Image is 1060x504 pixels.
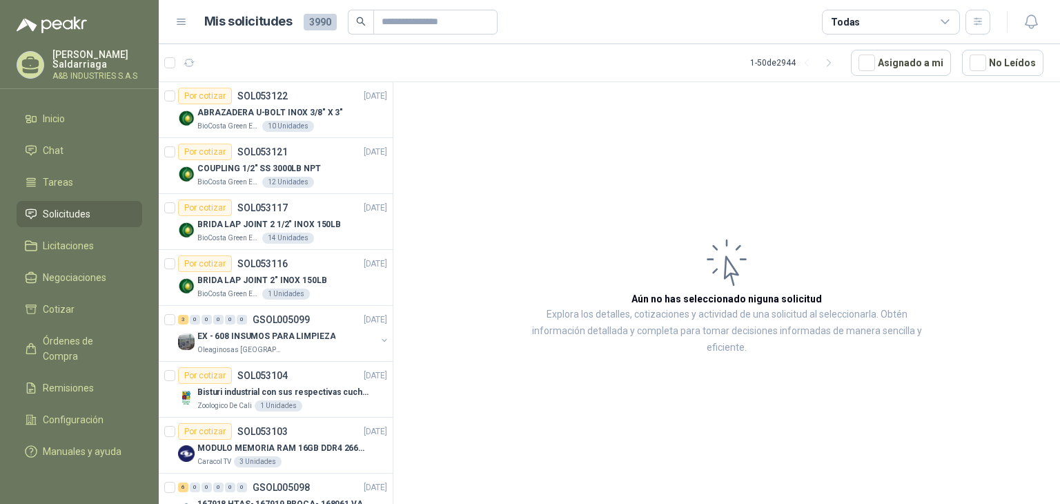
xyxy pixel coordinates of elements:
img: Logo peakr [17,17,87,33]
a: Licitaciones [17,233,142,259]
a: Configuración [17,407,142,433]
div: 1 Unidades [255,400,302,411]
div: 10 Unidades [262,121,314,132]
a: Manuales y ayuda [17,438,142,465]
p: Caracol TV [197,456,231,467]
span: Remisiones [43,380,94,396]
a: Por cotizarSOL053103[DATE] Company LogoMODULO MEMORIA RAM 16GB DDR4 2666 MHZ - PORTATILCaracol TV... [159,418,393,474]
p: SOL053104 [237,371,288,380]
p: [DATE] [364,90,387,103]
p: SOL053117 [237,203,288,213]
div: Por cotizar [178,88,232,104]
span: 3990 [304,14,337,30]
a: Solicitudes [17,201,142,227]
div: 1 Unidades [262,289,310,300]
div: 0 [225,483,235,492]
p: BioCosta Green Energy S.A.S [197,121,259,132]
div: 0 [202,483,212,492]
img: Company Logo [178,445,195,462]
p: Explora los detalles, cotizaciones y actividad de una solicitud al seleccionarla. Obtén informaci... [531,307,922,356]
h3: Aún no has seleccionado niguna solicitud [631,291,822,307]
img: Company Logo [178,278,195,294]
div: Por cotizar [178,367,232,384]
div: 6 [178,483,188,492]
a: Tareas [17,169,142,195]
p: MODULO MEMORIA RAM 16GB DDR4 2666 MHZ - PORTATIL [197,442,369,455]
a: Inicio [17,106,142,132]
p: SOL053121 [237,147,288,157]
a: Por cotizarSOL053104[DATE] Company LogoBisturi industrial con sus respectivas cuchillas segun mue... [159,362,393,418]
img: Company Logo [178,333,195,350]
img: Company Logo [178,389,195,406]
div: 0 [225,315,235,324]
div: Por cotizar [178,144,232,160]
p: [DATE] [364,369,387,382]
p: GSOL005098 [253,483,310,492]
img: Company Logo [178,222,195,238]
p: [DATE] [364,313,387,327]
div: 0 [202,315,212,324]
button: Asignado a mi [851,50,951,76]
a: Negociaciones [17,264,142,291]
span: Solicitudes [43,206,90,222]
div: Por cotizar [178,200,232,216]
span: Chat [43,143,63,158]
p: SOL053116 [237,259,288,269]
a: Remisiones [17,375,142,401]
p: EX - 608 INSUMOS PARA LIMPIEZA [197,330,335,343]
span: Configuración [43,412,104,427]
div: 0 [237,483,247,492]
p: BioCosta Green Energy S.A.S [197,289,259,300]
div: 12 Unidades [262,177,314,188]
p: BioCosta Green Energy S.A.S [197,233,259,244]
span: Órdenes de Compra [43,333,129,364]
div: 3 [178,315,188,324]
a: Por cotizarSOL053116[DATE] Company LogoBRIDA LAP JOINT 2" INOX 150LBBioCosta Green Energy S.A.S1 ... [159,250,393,306]
p: BRIDA LAP JOINT 2" INOX 150LB [197,274,327,287]
a: Por cotizarSOL053121[DATE] Company LogoCOUPLING 1/2" SS 3000LB NPTBioCosta Green Energy S.A.S12 U... [159,138,393,194]
div: 1 - 50 de 2944 [750,52,840,74]
a: Cotizar [17,296,142,322]
p: [DATE] [364,425,387,438]
p: SOL053103 [237,427,288,436]
div: Todas [831,14,860,30]
div: 14 Unidades [262,233,314,244]
a: Chat [17,137,142,164]
button: No Leídos [962,50,1043,76]
span: Inicio [43,111,65,126]
div: Por cotizar [178,423,232,440]
div: 0 [190,483,200,492]
p: [DATE] [364,481,387,494]
span: Manuales y ayuda [43,444,121,459]
span: Cotizar [43,302,75,317]
div: Por cotizar [178,255,232,272]
p: Oleaginosas [GEOGRAPHIC_DATA][PERSON_NAME] [197,345,284,356]
span: Tareas [43,175,73,190]
p: [PERSON_NAME] Saldarriaga [52,50,142,69]
img: Company Logo [178,110,195,126]
div: 0 [213,315,224,324]
span: search [356,17,366,26]
a: 3 0 0 0 0 0 GSOL005099[DATE] Company LogoEX - 608 INSUMOS PARA LIMPIEZAOleaginosas [GEOGRAPHIC_DA... [178,311,390,356]
div: 0 [237,315,247,324]
span: Licitaciones [43,238,94,253]
p: Zoologico De Cali [197,400,252,411]
p: COUPLING 1/2" SS 3000LB NPT [197,162,321,175]
p: A&B INDUSTRIES S.A.S [52,72,142,80]
p: ABRAZADERA U-BOLT INOX 3/8" X 3" [197,106,343,119]
p: BRIDA LAP JOINT 2 1/2" INOX 150LB [197,218,341,231]
p: [DATE] [364,146,387,159]
p: Bisturi industrial con sus respectivas cuchillas segun muestra [197,386,369,399]
div: 3 Unidades [234,456,282,467]
p: [DATE] [364,202,387,215]
p: SOL053122 [237,91,288,101]
a: Órdenes de Compra [17,328,142,369]
a: Por cotizarSOL053122[DATE] Company LogoABRAZADERA U-BOLT INOX 3/8" X 3"BioCosta Green Energy S.A.... [159,82,393,138]
img: Company Logo [178,166,195,182]
p: BioCosta Green Energy S.A.S [197,177,259,188]
span: Negociaciones [43,270,106,285]
div: 0 [213,483,224,492]
div: 0 [190,315,200,324]
h1: Mis solicitudes [204,12,293,32]
a: Por cotizarSOL053117[DATE] Company LogoBRIDA LAP JOINT 2 1/2" INOX 150LBBioCosta Green Energy S.A... [159,194,393,250]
